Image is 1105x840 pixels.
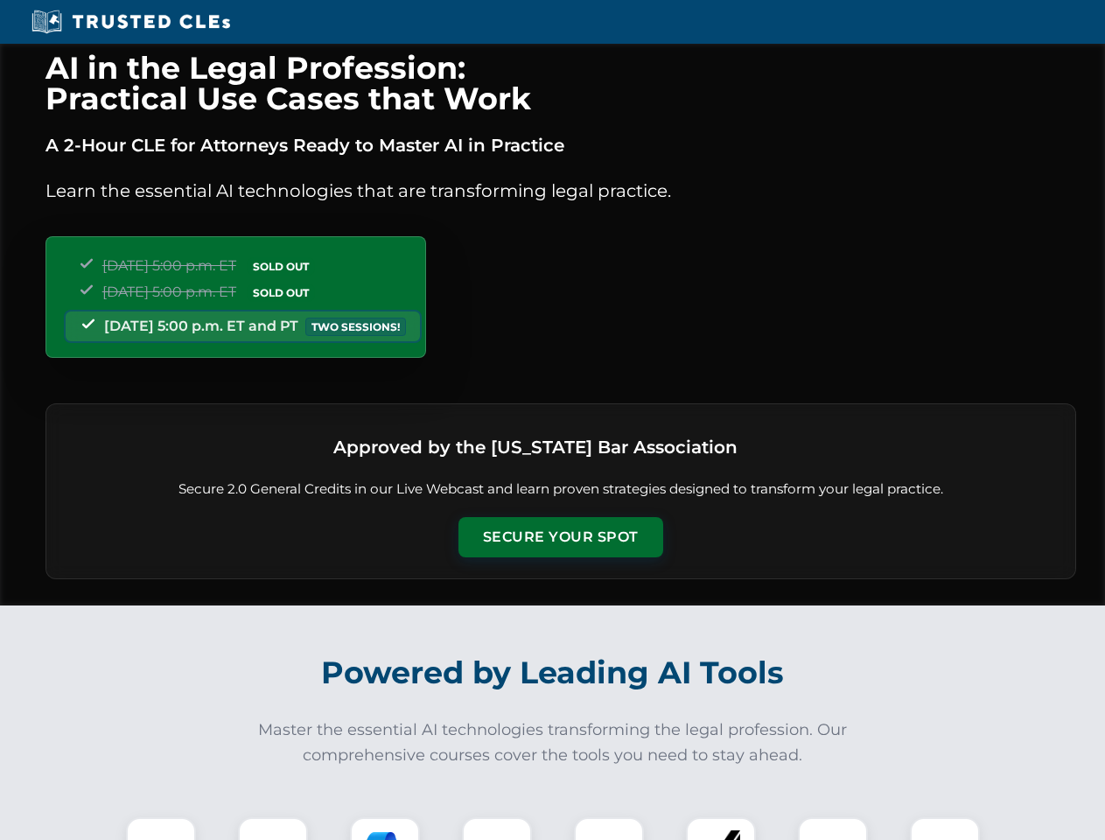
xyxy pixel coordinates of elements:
[45,52,1076,114] h1: AI in the Legal Profession: Practical Use Cases that Work
[247,717,859,768] p: Master the essential AI technologies transforming the legal profession. Our comprehensive courses...
[45,177,1076,205] p: Learn the essential AI technologies that are transforming legal practice.
[68,642,1038,703] h2: Powered by Leading AI Tools
[458,517,663,557] button: Secure Your Spot
[67,479,1054,500] p: Secure 2.0 General Credits in our Live Webcast and learn proven strategies designed to transform ...
[26,9,235,35] img: Trusted CLEs
[102,283,236,300] span: [DATE] 5:00 p.m. ET
[333,431,738,463] h3: Approved by the [US_STATE] Bar Association
[247,283,315,302] span: SOLD OUT
[745,425,788,469] img: Logo
[102,257,236,274] span: [DATE] 5:00 p.m. ET
[247,257,315,276] span: SOLD OUT
[45,131,1076,159] p: A 2-Hour CLE for Attorneys Ready to Master AI in Practice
